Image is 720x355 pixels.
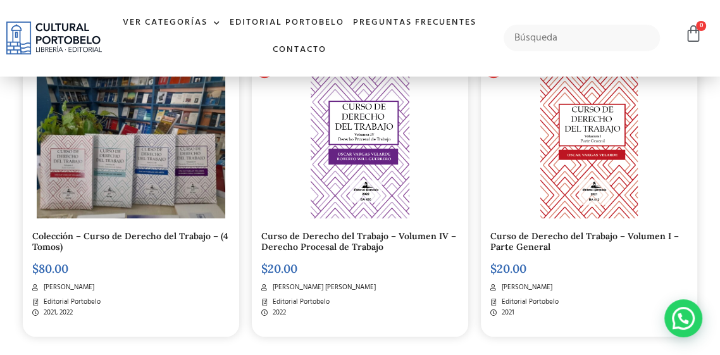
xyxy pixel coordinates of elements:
[225,9,349,37] a: Editorial Portobelo
[261,261,268,276] span: $
[685,25,702,43] a: 0
[40,297,101,308] span: Editorial Portobelo
[32,261,39,276] span: $
[696,21,706,31] span: 0
[490,230,679,252] a: Curso de Derecho del Trabajo – Volumen I – Parte General
[311,76,409,218] img: Ba-420.png
[490,261,497,276] span: $
[268,37,331,64] a: Contacto
[37,76,226,218] img: WhatsApp-Image-2022-01-27-at-11.32.04-AM-1.jpeg
[270,308,286,318] span: 2022
[40,308,73,318] span: 2021, 2022
[490,261,526,276] bdi: 20.00
[664,299,702,337] div: Contactar por WhatsApp
[261,261,297,276] bdi: 20.00
[32,230,228,252] a: Colección – Curso de Derecho del Trabajo – (4 Tomos)
[499,297,559,308] span: Editorial Portobelo
[118,9,225,37] a: Ver Categorías
[40,282,94,293] span: [PERSON_NAME]
[504,25,660,51] input: Búsqueda
[270,282,376,293] span: [PERSON_NAME] [PERSON_NAME]
[499,282,552,293] span: [PERSON_NAME]
[499,308,514,318] span: 2021
[32,261,68,276] bdi: 80.00
[270,297,330,308] span: Editorial Portobelo
[261,230,456,252] a: Curso de Derecho del Trabajo – Volumen IV – Derecho Procesal de Trabajo
[349,9,481,37] a: Preguntas frecuentes
[540,76,638,218] img: Oscar-Vargas-tomo-1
